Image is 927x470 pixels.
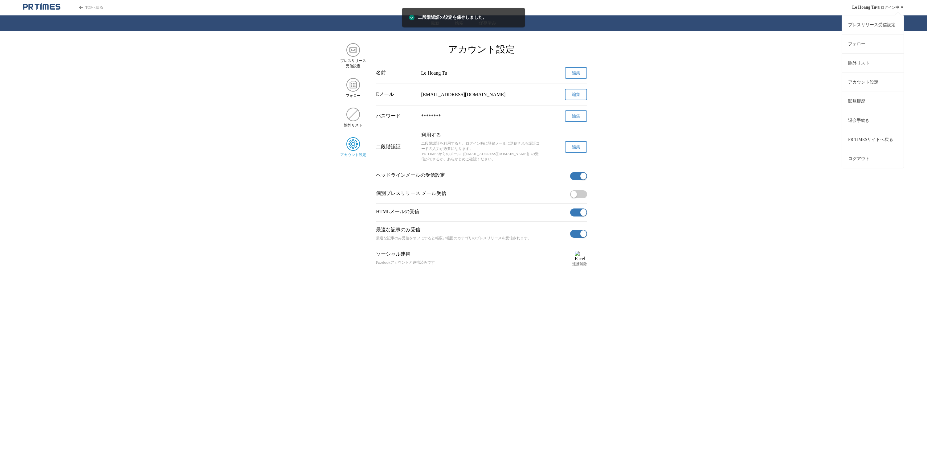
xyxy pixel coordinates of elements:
a: 除外リスト除外リスト [340,108,366,128]
div: [EMAIL_ADDRESS][DOMAIN_NAME] [421,92,542,97]
div: Le Hoang Tu [421,70,542,76]
p: 個別プレスリリース メール受信 [376,190,568,197]
a: アカウント設定 [842,72,904,92]
div: パスワード [376,113,416,119]
nav: サイドメニュー [340,43,366,272]
span: 除外リスト [344,123,362,128]
p: HTMLメールの受信 [376,208,568,215]
p: ヘッドラインメールの受信設定 [376,172,568,179]
img: プレスリリース 受信設定 [346,43,360,57]
a: フォローフォロー [340,78,366,98]
button: 編集 [565,110,587,122]
button: 編集 [565,89,587,100]
p: 二段階認証を利用すると、ログイン時に登録メールに送信される認証コードの入力が必要になります。 PR TIMESからのメール（[EMAIL_ADDRESS][DOMAIN_NAME]）の受信ができ... [421,141,542,162]
div: 二段階認証 [376,144,416,150]
a: プレスリリース受信設定 [842,15,904,34]
button: ログアウト [842,149,904,168]
a: 除外リスト [842,53,904,72]
span: 二段階認証の設定を保存しました。 [418,14,487,21]
button: 連携解除 [572,251,587,267]
span: アカウント設定 [340,152,366,158]
span: 編集 [572,113,580,119]
p: 最適な記事のみ受信 [376,227,568,233]
p: 利用する [421,132,542,138]
span: Le Hoang Tu [852,5,876,10]
p: Facebookアカウントと連携済みです [376,260,570,265]
div: 名前 [376,70,416,76]
p: ソーシャル連携 [376,251,570,258]
a: アカウント設定アカウント設定 [340,137,366,158]
span: 編集 [572,92,580,97]
img: アカウント設定 [346,137,360,151]
span: プレスリリース 受信設定 [340,58,366,69]
a: プレスリリース 受信設定プレスリリース 受信設定 [340,43,366,69]
img: フォロー [346,78,360,92]
button: 編集 [565,67,587,79]
span: フォロー [346,93,361,98]
a: 閲覧履歴 [842,92,904,111]
span: 編集 [572,144,580,150]
a: 退会手続き [842,111,904,130]
img: 除外リスト [346,108,360,121]
a: PR TIMESのトップページはこちら [23,3,60,12]
span: 連携解除 [572,262,587,267]
a: PR TIMESサイトへ戻る [842,130,904,149]
a: PR TIMESのトップページはこちら [70,5,103,10]
a: フォロー [842,34,904,53]
span: 編集 [572,70,580,76]
img: Facebook [575,251,585,262]
h2: アカウント設定 [376,43,587,56]
div: Eメール [376,91,416,98]
button: 編集 [565,141,587,153]
p: 最適な記事のみ受信をオフにすると幅広い範囲のカテゴリのプレスリリースを受信されます。 [376,236,568,241]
